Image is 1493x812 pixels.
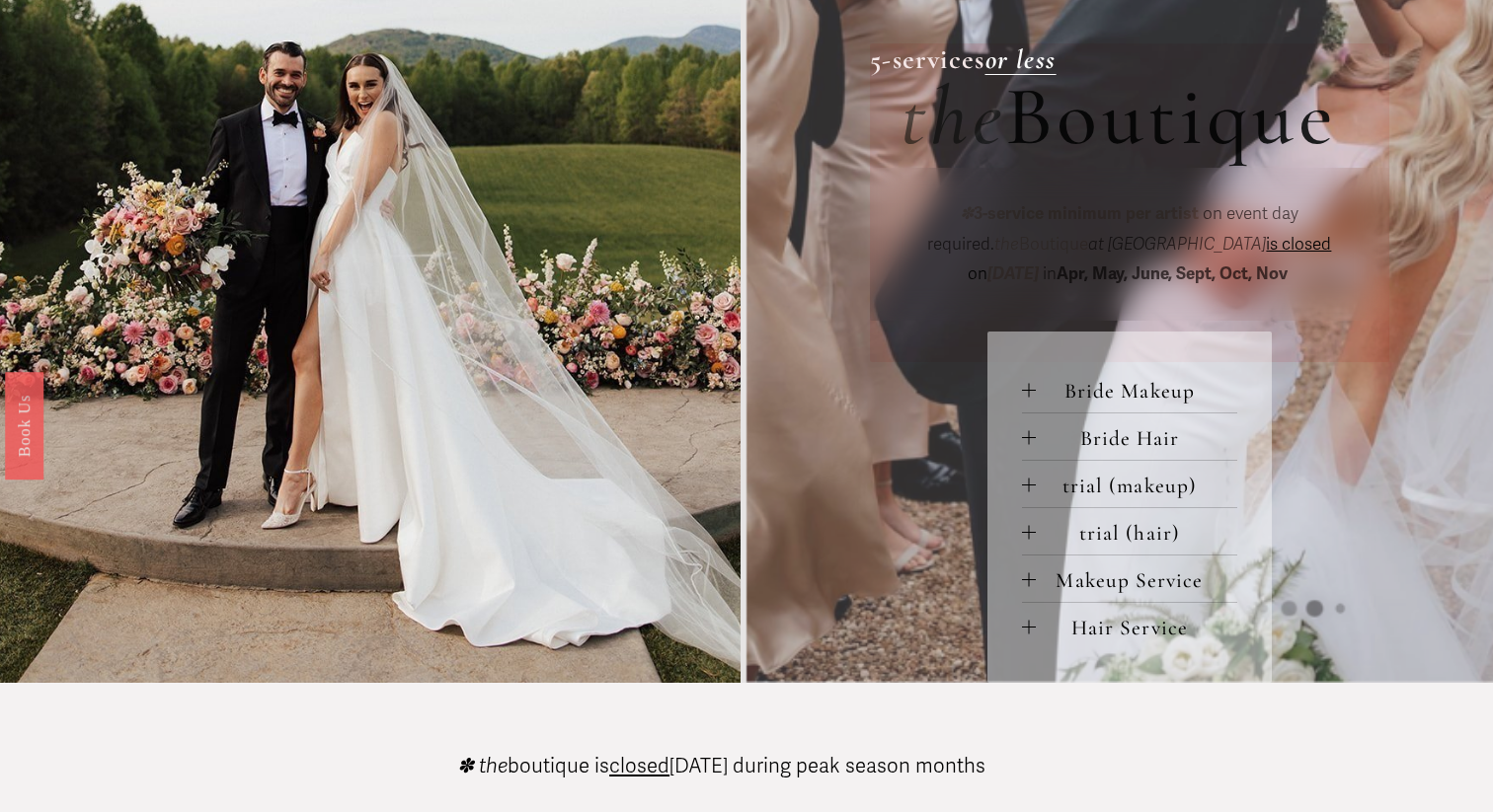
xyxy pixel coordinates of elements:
button: Hair Service [1022,603,1237,649]
p: on [901,199,1358,290]
em: ✽ [960,203,974,224]
a: or less [985,42,1057,76]
span: Hair Service [1036,615,1237,640]
button: Makeup Service [1022,555,1237,602]
span: Bride Hair [1036,425,1237,451]
span: is closed [1266,234,1331,255]
span: Makeup Service [1036,567,1237,593]
button: Bride Makeup [1022,366,1237,412]
strong: 3-service minimum per artist [974,203,1199,224]
button: Bride Hair [1022,413,1237,460]
span: on event day required. [927,203,1302,255]
span: in [1039,263,1292,284]
strong: Apr, May, June, Sept, Oct, Nov [1057,263,1288,284]
em: [DATE] [987,263,1039,284]
button: trial (hair) [1022,508,1237,554]
span: Boutique [994,234,1088,255]
em: ✽ the [457,754,508,778]
em: at [GEOGRAPHIC_DATA] [1088,234,1266,255]
span: trial (makeup) [1036,473,1237,498]
a: Book Us [5,371,43,479]
strong: 5-services [870,42,985,76]
button: trial (makeup) [1022,461,1237,507]
span: Bride Makeup [1036,378,1237,404]
span: trial (hair) [1036,520,1237,546]
span: closed [609,754,669,778]
em: the [994,234,1019,255]
p: boutique is [DATE] during peak season months [457,757,985,776]
em: the [901,66,1005,167]
span: Boutique [1005,66,1337,167]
